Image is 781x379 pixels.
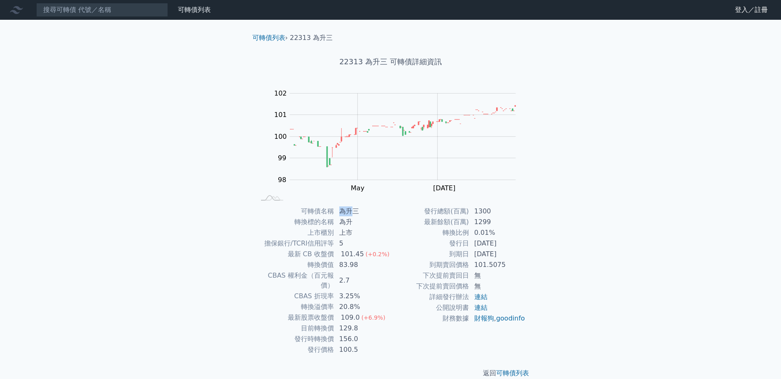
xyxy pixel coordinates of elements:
td: 無 [469,281,526,292]
a: 財報狗 [474,314,494,322]
td: 101.5075 [469,260,526,270]
td: 擔保銀行/TCRI信用評等 [256,238,334,249]
td: 最新股票收盤價 [256,312,334,323]
td: 下次提前賣回價格 [391,281,469,292]
td: 公開說明書 [391,302,469,313]
input: 搜尋可轉債 代號／名稱 [36,3,168,17]
td: 129.8 [334,323,391,334]
h1: 22313 為升三 可轉債詳細資訊 [246,56,536,68]
div: 101.45 [339,249,366,259]
td: CBAS 折現率 [256,291,334,302]
td: 為升三 [334,206,391,217]
a: 可轉債列表 [496,369,529,377]
tspan: 100 [274,133,287,140]
td: [DATE] [469,249,526,260]
td: 轉換價值 [256,260,334,270]
td: 2.7 [334,270,391,291]
a: 連結 [474,293,487,301]
td: 發行日 [391,238,469,249]
td: 0.01% [469,227,526,238]
td: 轉換比例 [391,227,469,238]
td: CBAS 權利金（百元報價） [256,270,334,291]
a: 登入／註冊 [728,3,774,16]
td: 到期賣回價格 [391,260,469,270]
td: 上市櫃別 [256,227,334,238]
td: 可轉債名稱 [256,206,334,217]
td: [DATE] [469,238,526,249]
td: 下次提前賣回日 [391,270,469,281]
td: 目前轉換價 [256,323,334,334]
li: › [252,33,288,43]
a: 連結 [474,304,487,311]
td: 最新 CB 收盤價 [256,249,334,260]
tspan: [DATE] [433,184,455,192]
span: (+0.2%) [366,251,389,257]
span: (+6.9%) [361,314,385,321]
td: 為升 [334,217,391,227]
li: 22313 為升三 [290,33,333,43]
td: 無 [469,270,526,281]
td: 發行總額(百萬) [391,206,469,217]
td: 轉換標的名稱 [256,217,334,227]
td: 100.5 [334,344,391,355]
g: Series [290,105,515,167]
td: 20.8% [334,302,391,312]
td: 財務數據 [391,313,469,324]
tspan: May [351,184,364,192]
p: 返回 [246,368,536,378]
td: 5 [334,238,391,249]
g: Chart [265,89,528,201]
td: 最新餘額(百萬) [391,217,469,227]
td: 轉換溢價率 [256,302,334,312]
a: 可轉債列表 [178,6,211,14]
td: 詳細發行辦法 [391,292,469,302]
td: 156.0 [334,334,391,344]
td: 上市 [334,227,391,238]
td: 1300 [469,206,526,217]
tspan: 102 [274,89,287,97]
tspan: 98 [278,176,286,184]
td: 1299 [469,217,526,227]
td: 3.25% [334,291,391,302]
td: , [469,313,526,324]
div: 109.0 [339,313,361,323]
tspan: 99 [278,154,286,162]
td: 發行時轉換價 [256,334,334,344]
a: goodinfo [496,314,525,322]
tspan: 101 [274,111,287,119]
td: 83.98 [334,260,391,270]
td: 到期日 [391,249,469,260]
td: 發行價格 [256,344,334,355]
a: 可轉債列表 [252,34,285,42]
